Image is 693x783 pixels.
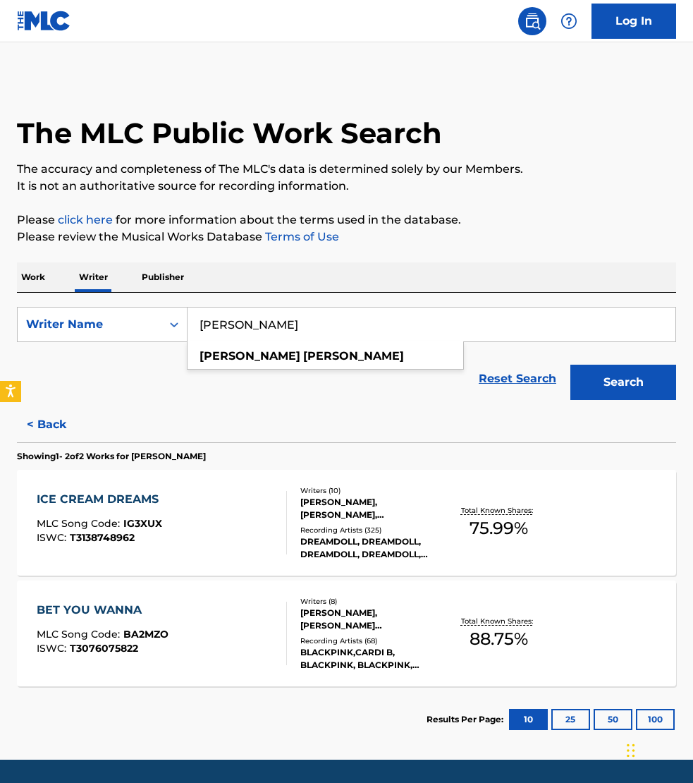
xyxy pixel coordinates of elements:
[70,531,135,544] span: T3138748962
[560,13,577,30] img: help
[137,262,188,292] p: Publisher
[461,616,536,626] p: Total Known Shares:
[570,365,676,400] button: Search
[37,531,70,544] span: ISWC :
[470,516,528,541] span: 75.99 %
[524,13,541,30] img: search
[300,535,443,561] div: DREAMDOLL, DREAMDOLL, DREAMDOLL, DREAMDOLL, DREAMDOLL,[PERSON_NAME][US_STATE]
[300,496,443,521] div: [PERSON_NAME], [PERSON_NAME], [PERSON_NAME], [PERSON_NAME], [PERSON_NAME], [PERSON_NAME], [PERSON...
[200,349,300,363] strong: [PERSON_NAME]
[17,262,49,292] p: Work
[461,505,536,516] p: Total Known Shares:
[123,517,162,530] span: IG3XUX
[551,709,590,730] button: 25
[300,485,443,496] div: Writers ( 10 )
[17,178,676,195] p: It is not an authoritative source for recording information.
[300,596,443,607] div: Writers ( 8 )
[17,470,676,576] a: ICE CREAM DREAMSMLC Song Code:IG3XUXISWC:T3138748962Writers (10)[PERSON_NAME], [PERSON_NAME], [PE...
[75,262,112,292] p: Writer
[623,715,693,783] iframe: Chat Widget
[303,349,404,363] strong: [PERSON_NAME]
[37,628,123,641] span: MLC Song Code :
[300,525,443,535] div: Recording Artists ( 325 )
[594,709,632,730] button: 50
[37,602,168,619] div: BET YOU WANNA
[37,491,166,508] div: ICE CREAM DREAMS
[17,116,442,151] h1: The MLC Public Work Search
[37,642,70,655] span: ISWC :
[627,729,635,772] div: Drag
[427,713,507,726] p: Results Per Page:
[555,7,583,35] div: Help
[509,709,548,730] button: 10
[470,626,528,652] span: 88.75 %
[17,407,102,442] button: < Back
[17,11,71,31] img: MLC Logo
[591,4,676,39] a: Log In
[37,517,123,530] span: MLC Song Code :
[17,229,676,245] p: Please review the Musical Works Database
[300,636,443,646] div: Recording Artists ( 68 )
[262,230,339,243] a: Terms of Use
[70,642,138,655] span: T3076075822
[518,7,546,35] a: Public Search
[17,450,206,463] p: Showing 1 - 2 of 2 Works for [PERSON_NAME]
[636,709,675,730] button: 100
[17,212,676,229] p: Please for more information about the terms used in the database.
[123,628,168,641] span: BA2MZO
[300,607,443,632] div: [PERSON_NAME], [PERSON_NAME] [PERSON_NAME], [PERSON_NAME], [PERSON_NAME], BELCALIS [PERSON_NAME] ...
[17,307,676,407] form: Search Form
[58,213,113,226] a: click here
[17,581,676,686] a: BET YOU WANNAMLC Song Code:BA2MZOISWC:T3076075822Writers (8)[PERSON_NAME], [PERSON_NAME] [PERSON_...
[17,161,676,178] p: The accuracy and completeness of The MLC's data is determined solely by our Members.
[472,363,563,394] a: Reset Search
[26,316,153,333] div: Writer Name
[300,646,443,672] div: BLACKPINK,CARDI B, BLACKPINK, BLACKPINK, BLACKPINK, BLACKPINK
